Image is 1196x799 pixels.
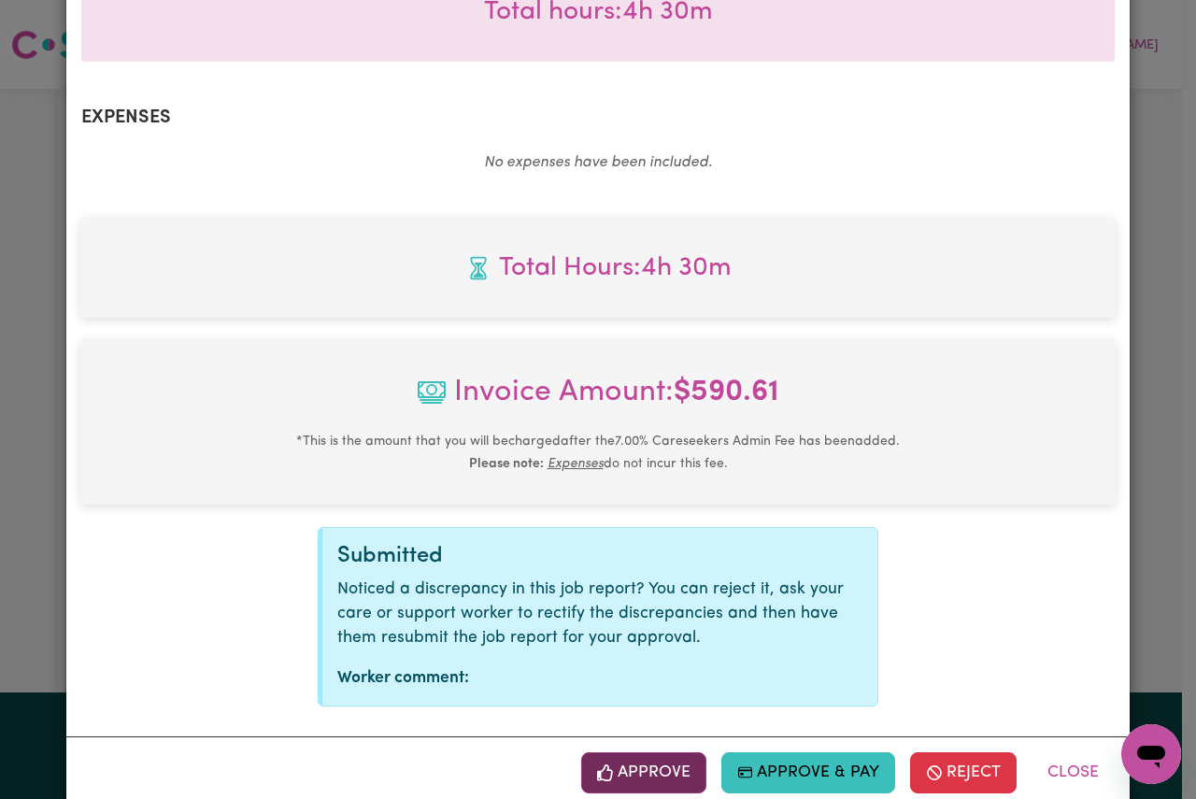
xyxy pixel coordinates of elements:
[337,578,862,651] p: Noticed a discrepancy in this job report? You can reject it, ask your care or support worker to r...
[81,107,1115,129] h2: Expenses
[1121,724,1181,784] iframe: Button to launch messaging window
[674,378,779,407] b: $ 590.61
[96,370,1100,430] span: Invoice Amount:
[469,457,544,471] b: Please note:
[296,435,900,471] small: This is the amount that you will be charged after the 7.00 % Careseekers Admin Fee has been added...
[581,752,706,793] button: Approve
[96,249,1100,288] span: Total hours worked: 4 hours 30 minutes
[484,155,712,170] em: No expenses have been included.
[337,670,469,686] strong: Worker comment:
[1032,752,1115,793] button: Close
[910,752,1017,793] button: Reject
[721,752,896,793] button: Approve & Pay
[337,545,443,567] span: Submitted
[548,457,604,471] u: Expenses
